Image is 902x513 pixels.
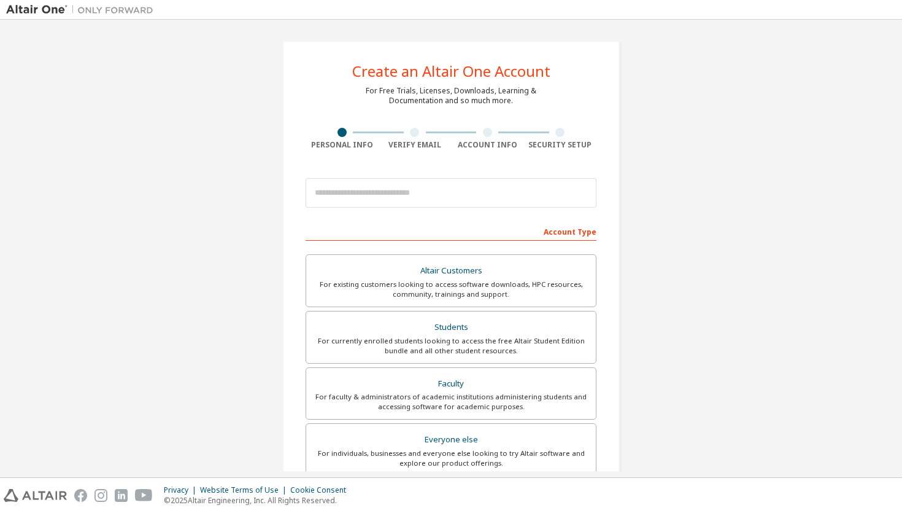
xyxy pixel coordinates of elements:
[314,392,588,412] div: For faculty & administrators of academic institutions administering students and accessing softwa...
[135,489,153,502] img: youtube.svg
[290,485,353,495] div: Cookie Consent
[94,489,107,502] img: instagram.svg
[115,489,128,502] img: linkedin.svg
[524,140,597,150] div: Security Setup
[314,319,588,336] div: Students
[451,140,524,150] div: Account Info
[314,336,588,356] div: For currently enrolled students looking to access the free Altair Student Edition bundle and all ...
[6,4,160,16] img: Altair One
[306,140,379,150] div: Personal Info
[74,489,87,502] img: facebook.svg
[352,64,550,79] div: Create an Altair One Account
[4,489,67,502] img: altair_logo.svg
[314,431,588,448] div: Everyone else
[366,86,536,106] div: For Free Trials, Licenses, Downloads, Learning & Documentation and so much more.
[314,375,588,393] div: Faculty
[164,485,200,495] div: Privacy
[306,221,596,241] div: Account Type
[314,448,588,468] div: For individuals, businesses and everyone else looking to try Altair software and explore our prod...
[200,485,290,495] div: Website Terms of Use
[314,280,588,299] div: For existing customers looking to access software downloads, HPC resources, community, trainings ...
[164,495,353,506] p: © 2025 Altair Engineering, Inc. All Rights Reserved.
[314,262,588,280] div: Altair Customers
[379,140,452,150] div: Verify Email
